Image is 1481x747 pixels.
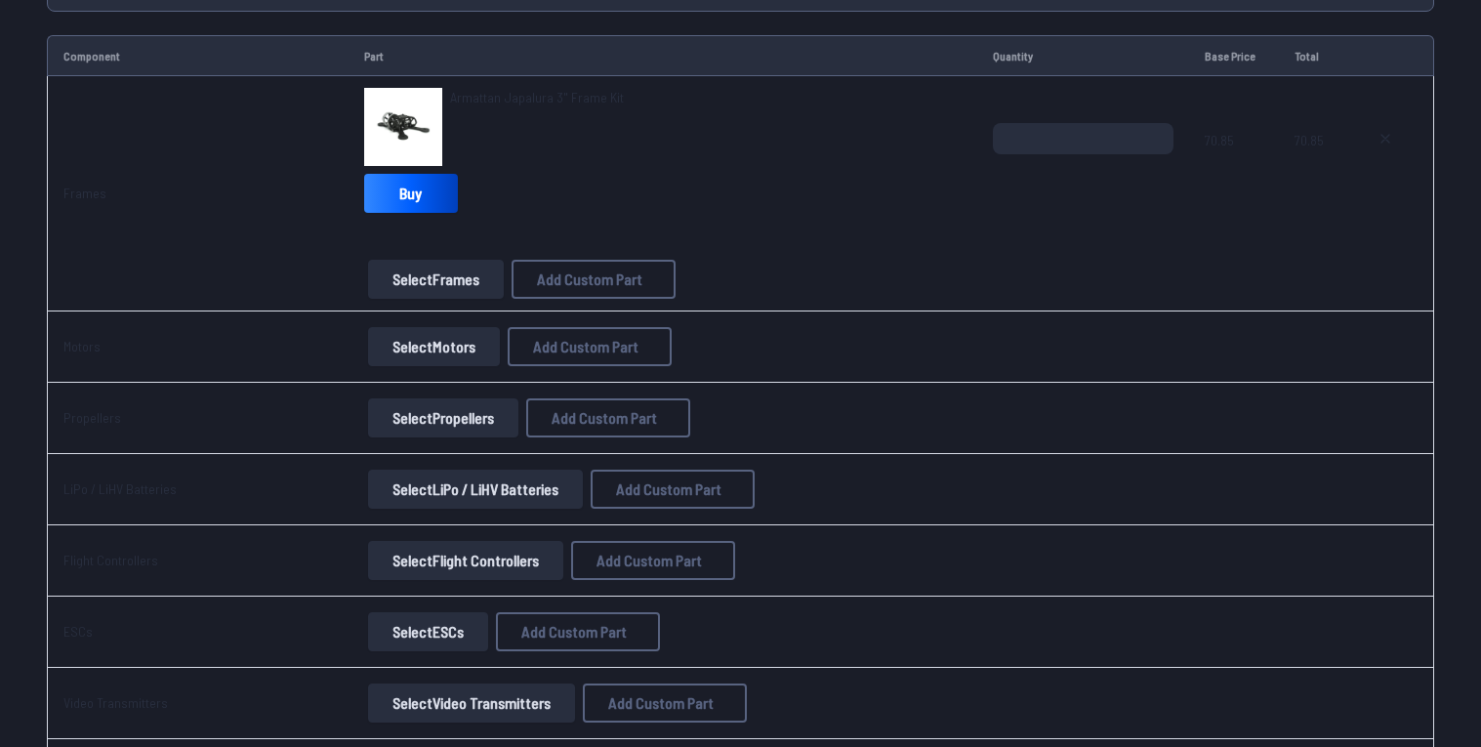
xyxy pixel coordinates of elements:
a: Motors [63,338,101,354]
span: Add Custom Part [521,624,627,640]
button: Add Custom Part [508,327,672,366]
span: Add Custom Part [597,553,702,568]
span: Armattan Japalura 3" Frame Kit [450,89,624,105]
a: Flight Controllers [63,552,158,568]
td: Component [47,35,349,76]
button: Add Custom Part [526,398,690,437]
button: SelectESCs [368,612,488,651]
button: Add Custom Part [571,541,735,580]
a: SelectESCs [364,612,492,651]
img: image [364,88,442,166]
a: SelectFrames [364,260,508,299]
span: 70.85 [1295,123,1330,217]
button: SelectLiPo / LiHV Batteries [368,470,583,509]
button: SelectMotors [368,327,500,366]
span: Add Custom Part [537,271,642,287]
button: Add Custom Part [512,260,676,299]
button: Add Custom Part [496,612,660,651]
button: Add Custom Part [583,684,747,723]
td: Part [349,35,977,76]
a: Frames [63,185,106,201]
a: SelectFlight Controllers [364,541,567,580]
a: Armattan Japalura 3" Frame Kit [450,88,624,107]
button: SelectVideo Transmitters [368,684,575,723]
span: Add Custom Part [552,410,657,426]
a: ESCs [63,623,93,640]
span: 70.85 [1205,123,1263,217]
td: Quantity [977,35,1189,76]
a: LiPo / LiHV Batteries [63,480,177,497]
button: SelectFlight Controllers [368,541,563,580]
a: SelectPropellers [364,398,522,437]
td: Total [1279,35,1345,76]
a: Buy [364,174,458,213]
a: Propellers [63,409,121,426]
span: Add Custom Part [608,695,714,711]
span: Add Custom Part [616,481,721,497]
span: Add Custom Part [533,339,638,354]
a: SelectVideo Transmitters [364,684,579,723]
a: SelectMotors [364,327,504,366]
a: Video Transmitters [63,694,168,711]
td: Base Price [1189,35,1279,76]
button: SelectFrames [368,260,504,299]
a: SelectLiPo / LiHV Batteries [364,470,587,509]
button: SelectPropellers [368,398,518,437]
button: Add Custom Part [591,470,755,509]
